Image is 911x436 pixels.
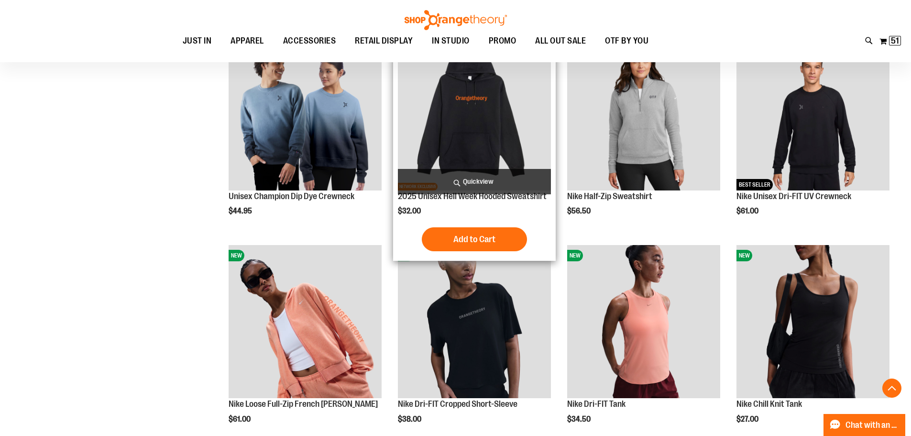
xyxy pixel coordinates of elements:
a: Nike Half-Zip Sweatshirt [567,191,652,201]
span: JUST IN [183,30,212,52]
a: Quickview [398,169,551,194]
span: $32.00 [398,207,422,215]
span: $44.95 [229,207,253,215]
a: Nike Dri-FIT Cropped Short-Sleeve [398,399,517,409]
span: NEW [229,250,244,261]
img: Nike Dri-FIT Tank [567,245,720,398]
span: Add to Cart [453,234,495,245]
button: Chat with an Expert [823,414,906,436]
img: Nike Loose Full-Zip French Terry Hoodie [229,245,382,398]
div: product [393,33,556,261]
a: Nike Unisex Dri-FIT UV CrewneckNEWBEST SELLER [736,37,889,192]
span: IN STUDIO [432,30,470,52]
a: Nike Half-Zip SweatshirtNEW [567,37,720,192]
a: Nike Chill Knit TankNEW [736,245,889,400]
img: 2025 Hell Week Hooded Sweatshirt [398,37,551,190]
button: Add to Cart [422,227,527,251]
a: Unisex Champion Dip Dye Crewneck [229,191,354,201]
img: Nike Half-Zip Sweatshirt [567,37,720,190]
span: 51 [891,36,899,45]
span: $61.00 [229,415,252,424]
span: OTF BY YOU [605,30,648,52]
span: ACCESSORIES [283,30,336,52]
span: BEST SELLER [736,179,773,190]
span: NEW [567,250,583,261]
span: $38.00 [398,415,423,424]
span: $56.50 [567,207,592,215]
img: Nike Unisex Dri-FIT UV Crewneck [736,37,889,190]
a: Nike Loose Full-Zip French Terry HoodieNEW [229,245,382,400]
span: Chat with an Expert [845,421,900,430]
a: Nike Chill Knit Tank [736,399,802,409]
a: Unisex Champion Dip Dye CrewneckNEW [229,37,382,192]
a: Nike Loose Full-Zip French [PERSON_NAME] [229,399,378,409]
a: Nike Dri-FIT TankNEW [567,245,720,400]
a: Nike Unisex Dri-FIT UV Crewneck [736,191,851,201]
a: 2025 Hell Week Hooded SweatshirtNEWNETWORK EXCLUSIVE [398,37,551,192]
span: ALL OUT SALE [535,30,586,52]
span: PROMO [489,30,516,52]
button: Back To Top [882,379,901,398]
img: Nike Dri-FIT Cropped Short-Sleeve [398,245,551,398]
div: product [732,33,894,240]
span: RETAIL DISPLAY [355,30,413,52]
div: product [562,33,725,240]
div: product [224,33,386,240]
span: APPAREL [230,30,264,52]
a: Nike Dri-FIT Tank [567,399,626,409]
span: NEW [736,250,752,261]
span: $27.00 [736,415,760,424]
a: 2025 Unisex Hell Week Hooded Sweatshirt [398,191,547,201]
img: Nike Chill Knit Tank [736,245,889,398]
img: Shop Orangetheory [403,10,508,30]
a: Nike Dri-FIT Cropped Short-SleeveNEW [398,245,551,400]
span: $61.00 [736,207,760,215]
span: $34.50 [567,415,592,424]
img: Unisex Champion Dip Dye Crewneck [229,37,382,190]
